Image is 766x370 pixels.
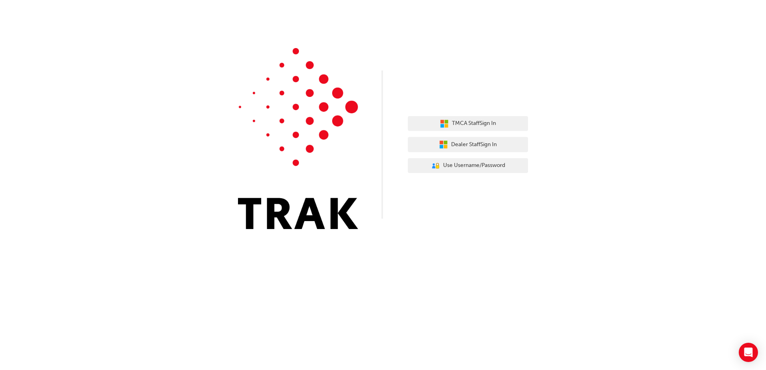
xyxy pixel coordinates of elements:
[739,343,758,362] div: Open Intercom Messenger
[408,137,528,152] button: Dealer StaffSign In
[238,48,358,229] img: Trak
[443,161,505,170] span: Use Username/Password
[408,116,528,131] button: TMCA StaffSign In
[451,140,497,149] span: Dealer Staff Sign In
[452,119,496,128] span: TMCA Staff Sign In
[408,158,528,173] button: Use Username/Password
